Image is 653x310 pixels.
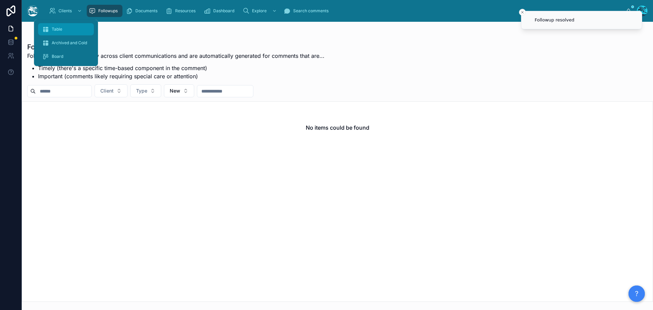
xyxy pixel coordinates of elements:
[100,87,114,94] span: Client
[58,8,72,14] span: Clients
[38,50,94,63] a: Board
[47,5,85,17] a: Clients
[130,84,161,97] button: Select Button
[202,5,239,17] a: Dashboard
[135,8,157,14] span: Documents
[175,8,196,14] span: Resources
[164,84,194,97] button: Select Button
[213,8,234,14] span: Dashboard
[629,285,645,302] button: ?
[519,9,526,16] button: Close toast
[27,52,324,60] p: Followups highlight urgency across client communications and are automatically generated for comm...
[44,3,626,18] div: scrollable content
[52,54,63,59] span: Board
[293,8,329,14] span: Search comments
[136,87,147,94] span: Type
[38,37,94,49] a: Archived and Cold
[98,8,118,14] span: Followups
[27,5,38,16] img: App logo
[27,42,324,52] h1: Followups
[170,87,180,94] span: New
[38,72,324,80] li: Important (comments likely requiring special care or attention)
[38,23,94,35] a: Table
[95,84,128,97] button: Select Button
[306,124,369,132] h2: No items could be found
[252,8,267,14] span: Explore
[87,5,122,17] a: Followups
[124,5,162,17] a: Documents
[164,5,200,17] a: Resources
[52,27,62,32] span: Table
[282,5,333,17] a: Search comments
[240,5,280,17] a: Explore
[535,17,574,23] div: Followup resolved
[38,64,324,72] li: Timely (there's a specific time-based component in the comment)
[52,40,87,46] span: Archived and Cold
